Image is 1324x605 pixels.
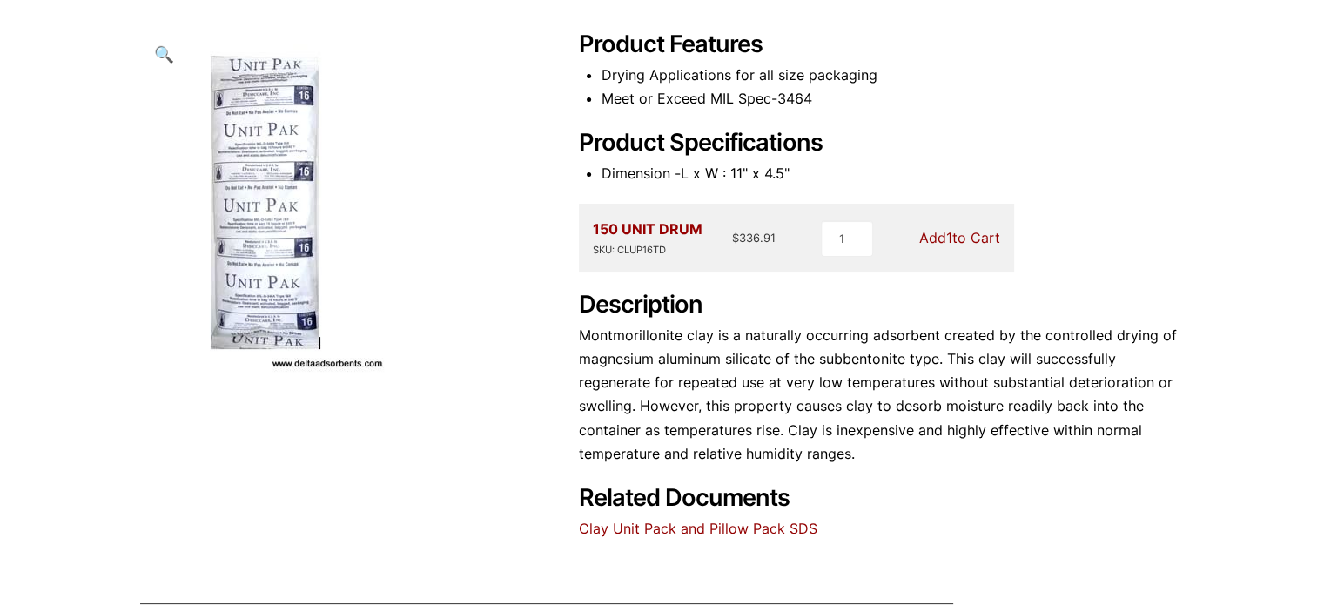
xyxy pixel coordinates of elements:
li: Meet or Exceed MIL Spec-3464 [602,87,1185,111]
bdi: 336.91 [732,231,776,245]
li: Dimension -L x W : 11" x 4.5" [602,162,1185,185]
p: Montmorillonite clay is a naturally occurring adsorbent created by the controlled drying of magne... [579,324,1185,466]
a: View full-screen image gallery [140,30,188,78]
span: 1 [946,229,952,246]
h2: Product Features [579,30,1185,59]
span: $ [732,231,739,245]
div: 150 UNIT DRUM [593,218,702,258]
a: Clay Unit Pack and Pillow Pack SDS [579,520,817,537]
a: Add1to Cart [919,229,1000,246]
h2: Description [579,291,1185,319]
span: 🔍 [154,44,174,64]
img: 16 Unit Clay Tyvek [140,30,397,380]
div: SKU: CLUP16TD [593,242,702,259]
h2: Product Specifications [579,129,1185,158]
li: Drying Applications for all size packaging [602,64,1185,87]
